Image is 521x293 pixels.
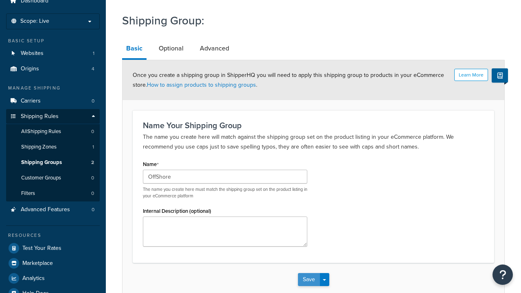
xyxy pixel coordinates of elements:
[6,140,100,155] li: Shipping Zones
[6,140,100,155] a: Shipping Zones1
[6,109,100,124] a: Shipping Rules
[492,68,508,83] button: Show Help Docs
[6,85,100,92] div: Manage Shipping
[122,39,147,60] a: Basic
[93,50,94,57] span: 1
[91,190,94,197] span: 0
[22,245,61,252] span: Test Your Rates
[454,69,488,81] button: Learn More
[21,144,57,151] span: Shipping Zones
[6,61,100,77] a: Origins4
[92,144,94,151] span: 1
[21,50,44,57] span: Websites
[21,159,62,166] span: Shipping Groups
[143,161,159,168] label: Name
[6,37,100,44] div: Basic Setup
[6,232,100,239] div: Resources
[6,186,100,201] li: Filters
[6,109,100,202] li: Shipping Rules
[6,46,100,61] a: Websites1
[21,98,41,105] span: Carriers
[6,155,100,170] a: Shipping Groups2
[6,46,100,61] li: Websites
[21,175,61,181] span: Customer Groups
[143,132,484,152] p: The name you create here will match against the shipping group set on the product listing in your...
[143,208,211,214] label: Internal Description (optional)
[6,241,100,256] a: Test Your Rates
[122,13,495,28] h1: Shipping Group:
[493,265,513,285] button: Open Resource Center
[91,128,94,135] span: 0
[21,206,70,213] span: Advanced Features
[6,171,100,186] li: Customer Groups
[22,275,45,282] span: Analytics
[6,171,100,186] a: Customer Groups0
[21,113,59,120] span: Shipping Rules
[92,206,94,213] span: 0
[92,66,94,72] span: 4
[21,66,39,72] span: Origins
[6,202,100,217] a: Advanced Features0
[91,159,94,166] span: 2
[92,98,94,105] span: 0
[6,94,100,109] a: Carriers0
[20,18,49,25] span: Scope: Live
[196,39,233,58] a: Advanced
[22,260,53,267] span: Marketplace
[298,273,320,286] button: Save
[21,128,61,135] span: All Shipping Rules
[91,175,94,181] span: 0
[143,186,307,199] p: The name you create here must match the shipping group set on the product listing in your eCommer...
[6,271,100,286] a: Analytics
[143,121,484,130] h3: Name Your Shipping Group
[133,71,444,89] span: Once you create a shipping group in ShipperHQ you will need to apply this shipping group to produ...
[6,155,100,170] li: Shipping Groups
[21,190,35,197] span: Filters
[6,256,100,271] a: Marketplace
[6,202,100,217] li: Advanced Features
[6,61,100,77] li: Origins
[155,39,188,58] a: Optional
[6,124,100,139] a: AllShipping Rules0
[6,94,100,109] li: Carriers
[6,186,100,201] a: Filters0
[147,81,256,89] a: How to assign products to shipping groups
